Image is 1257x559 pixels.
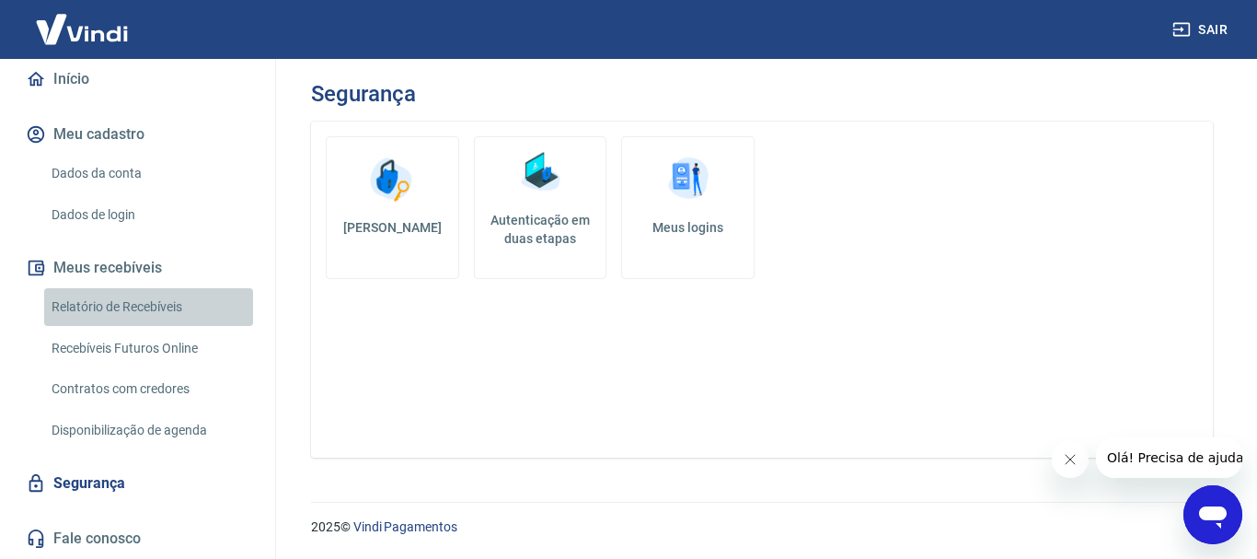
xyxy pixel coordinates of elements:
a: Meus logins [621,136,755,279]
img: Alterar senha [364,152,420,207]
iframe: Fechar mensagem [1052,441,1089,478]
a: Contratos com credores [44,370,253,408]
img: Autenticação em duas etapas [513,145,568,200]
a: Início [22,59,253,99]
a: Dados de login [44,196,253,234]
a: Autenticação em duas etapas [474,136,607,279]
a: Dados da conta [44,155,253,192]
a: Segurança [22,463,253,504]
a: [PERSON_NAME] [326,136,459,279]
iframe: Botão para abrir a janela de mensagens [1183,485,1242,544]
a: Disponibilização de agenda [44,412,253,449]
a: Vindi Pagamentos [353,519,457,534]
h5: Autenticação em duas etapas [482,211,599,248]
button: Meus recebíveis [22,248,253,288]
h5: [PERSON_NAME] [341,218,444,237]
img: Meus logins [661,152,716,207]
img: Vindi [22,1,142,57]
span: Olá! Precisa de ajuda? [11,13,155,28]
p: 2025 © [311,518,1213,537]
iframe: Mensagem da empresa [1096,437,1242,478]
button: Meu cadastro [22,114,253,155]
a: Relatório de Recebíveis [44,288,253,326]
button: Sair [1169,13,1235,47]
h3: Segurança [311,81,415,107]
a: Recebíveis Futuros Online [44,330,253,367]
a: Fale conosco [22,518,253,559]
h5: Meus logins [637,218,739,237]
